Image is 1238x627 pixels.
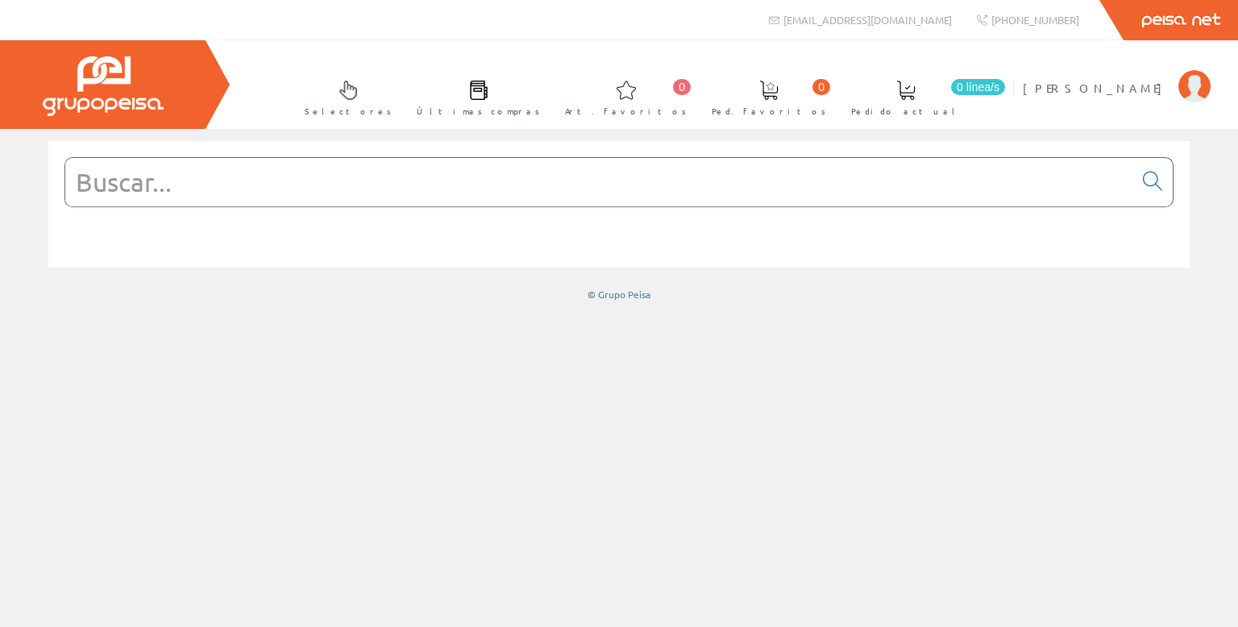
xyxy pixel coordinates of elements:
[851,103,961,119] span: Pedido actual
[712,103,826,119] span: Ped. favoritos
[812,79,830,95] span: 0
[1023,80,1170,96] span: [PERSON_NAME]
[565,103,687,119] span: Art. favoritos
[951,79,1005,95] span: 0 línea/s
[289,67,400,126] a: Selectores
[783,13,952,27] span: [EMAIL_ADDRESS][DOMAIN_NAME]
[401,67,548,126] a: Últimas compras
[417,103,540,119] span: Últimas compras
[991,13,1079,27] span: [PHONE_NUMBER]
[48,288,1190,301] div: © Grupo Peisa
[1023,67,1211,82] a: [PERSON_NAME]
[305,103,392,119] span: Selectores
[835,67,1009,126] a: 0 línea/s Pedido actual
[43,56,164,116] img: Grupo Peisa
[673,79,691,95] span: 0
[65,158,1133,206] input: Buscar...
